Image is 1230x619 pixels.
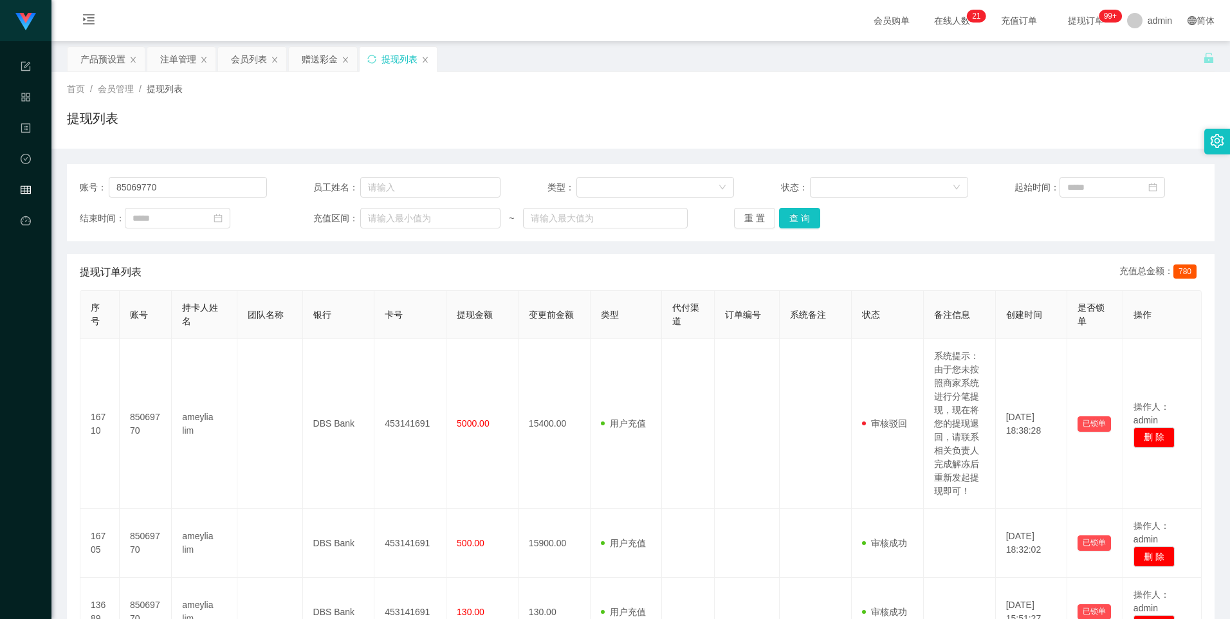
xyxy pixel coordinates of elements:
[977,10,981,23] p: 1
[200,56,208,64] i: 图标: close
[21,55,31,81] i: 图标: form
[130,309,148,320] span: 账号
[601,418,646,429] span: 用户充值
[80,339,120,509] td: 16710
[21,179,31,205] i: 图标: table
[1134,309,1152,320] span: 操作
[601,607,646,617] span: 用户充值
[67,1,111,42] i: 图标: menu-unfold
[862,418,907,429] span: 审核驳回
[129,56,137,64] i: 图标: close
[725,309,761,320] span: 订单编号
[374,339,446,509] td: 453141691
[1134,546,1175,567] button: 删 除
[80,181,109,194] span: 账号：
[996,509,1068,578] td: [DATE] 18:32:02
[734,208,775,228] button: 重 置
[109,177,267,198] input: 请输入
[80,47,125,71] div: 产品预设置
[248,309,284,320] span: 团队名称
[601,538,646,548] span: 用户充值
[21,154,31,269] span: 数据中心
[934,309,970,320] span: 备注信息
[953,183,960,192] i: 图标: down
[529,309,574,320] span: 变更前金额
[1134,589,1170,613] span: 操作人：admin
[1134,402,1170,425] span: 操作人：admin
[80,509,120,578] td: 16705
[21,148,31,174] i: 图标: check-circle-o
[21,62,31,176] span: 系统配置
[972,10,977,23] p: 2
[67,109,118,128] h1: 提现列表
[147,84,183,94] span: 提现列表
[996,339,1068,509] td: [DATE] 18:38:28
[303,339,375,509] td: DBS Bank
[523,208,688,228] input: 请输入最大值为
[342,56,349,64] i: 图标: close
[1078,416,1111,432] button: 已锁单
[360,177,500,198] input: 请输入
[779,208,820,228] button: 查 询
[313,181,360,194] span: 员工姓名：
[790,309,826,320] span: 系统备注
[500,212,523,225] span: ~
[172,509,237,578] td: ameylia lim
[1148,183,1157,192] i: 图标: calendar
[862,309,880,320] span: 状态
[172,339,237,509] td: ameylia lim
[719,183,726,192] i: 图标: down
[995,16,1043,25] span: 充值订单
[303,509,375,578] td: DBS Bank
[1061,16,1110,25] span: 提现订单
[421,56,429,64] i: 图标: close
[1173,264,1197,279] span: 780
[1006,309,1042,320] span: 创建时间
[1078,302,1105,326] span: 是否锁单
[374,509,446,578] td: 453141691
[519,509,591,578] td: 15900.00
[928,16,977,25] span: 在线人数
[381,47,418,71] div: 提现列表
[385,309,403,320] span: 卡号
[1119,264,1202,280] div: 充值总金额：
[924,339,996,509] td: 系统提示：由于您未按照商家系统进行分笔提现，现在将您的提现退回，请联系相关负责人完成解冻后重新发起提现即可！
[862,607,907,617] span: 审核成功
[313,309,331,320] span: 银行
[182,302,218,326] span: 持卡人姓名
[519,339,591,509] td: 15400.00
[1134,427,1175,448] button: 删 除
[313,212,360,225] span: 充值区间：
[781,181,811,194] span: 状态：
[457,309,493,320] span: 提现金额
[457,538,484,548] span: 500.00
[21,117,31,143] i: 图标: profile
[21,86,31,112] i: 图标: appstore-o
[367,55,376,64] i: 图标: sync
[1078,535,1111,551] button: 已锁单
[1210,134,1224,148] i: 图标: setting
[98,84,134,94] span: 会员管理
[231,47,267,71] div: 会员列表
[67,84,85,94] span: 首页
[457,607,484,617] span: 130.00
[601,309,619,320] span: 类型
[214,214,223,223] i: 图标: calendar
[21,208,31,338] a: 图标: dashboard平台首页
[302,47,338,71] div: 赠送彩金
[90,84,93,94] span: /
[457,418,490,429] span: 5000.00
[160,47,196,71] div: 注单管理
[1188,16,1197,25] i: 图标: global
[91,302,100,326] span: 序号
[21,185,31,300] span: 会员管理
[15,13,36,31] img: logo.9652507e.png
[139,84,142,94] span: /
[360,208,500,228] input: 请输入最小值为
[21,93,31,207] span: 产品管理
[21,124,31,238] span: 内容中心
[120,509,172,578] td: 85069770
[80,264,142,280] span: 提现订单列表
[547,181,577,194] span: 类型：
[80,212,125,225] span: 结束时间：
